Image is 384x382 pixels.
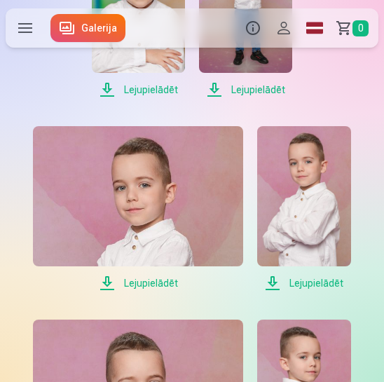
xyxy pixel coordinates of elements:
span: 0 [352,20,369,36]
a: Lejupielādēt [33,126,243,292]
button: Profils [268,8,299,48]
a: Grozs0 [330,8,378,48]
a: Galerija [50,14,125,42]
span: Lejupielādēt [257,275,350,292]
a: Lejupielādēt [257,126,350,292]
a: Global [299,8,330,48]
span: Lejupielādēt [199,81,292,98]
span: Lejupielādēt [92,81,185,98]
span: Lejupielādēt [33,275,243,292]
button: Info [238,8,268,48]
